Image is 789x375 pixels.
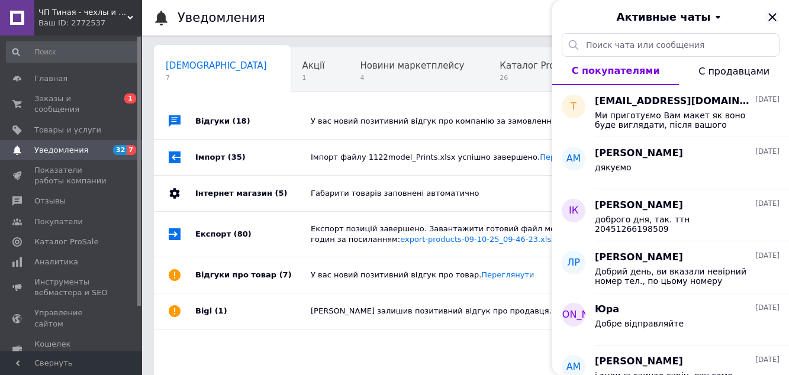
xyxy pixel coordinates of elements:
div: Ваш ID: 2772537 [38,18,142,28]
span: [DATE] [755,355,780,365]
span: ЧП Тиная - чехлы и стекло для телефонов, ночники, игрушки [38,7,127,18]
span: С продавцами [698,66,769,77]
div: Bigl [195,293,311,329]
button: t[EMAIL_ADDRESS][DOMAIN_NAME][DATE]Ми приготуємо Вам макет як воно буде виглядати, після вашого п... [552,85,789,137]
button: Активные чаты [585,9,756,25]
div: [PERSON_NAME] залишив позитивний відгук про продавця. . [311,306,647,316]
div: Експорт [195,212,311,257]
span: Управление сайтом [34,308,110,329]
span: Товары и услуги [34,125,101,135]
span: [DATE] [755,303,780,313]
span: Заказы и сообщения [34,93,110,115]
span: [DEMOGRAPHIC_DATA] [166,60,267,71]
a: Переглянути звіт [540,153,610,161]
span: 32 [113,145,127,155]
span: Новини маркетплейсу [360,60,464,71]
div: Імпорт файлу 1122model_Prints.xlsx успішно завершено. [311,152,647,163]
span: [DATE] [755,147,780,157]
button: ІК[PERSON_NAME][DATE]доброго дня, так. ттн 20451266198509 [552,189,789,241]
span: [EMAIL_ADDRESS][DOMAIN_NAME] [595,95,753,108]
div: Інтернет магазин [195,176,311,211]
span: Главная [34,73,67,84]
a: Переглянути [481,270,534,279]
button: С продавцами [679,57,789,85]
span: Отзывы [34,196,66,206]
span: [DATE] [755,95,780,105]
span: ЛР [567,256,580,270]
span: дякуємо [595,163,632,172]
div: У вас новий позитивний відгук про товар. [311,270,647,280]
span: [PERSON_NAME] [595,147,683,160]
span: Аналитика [34,257,78,267]
span: (5) [275,189,287,198]
a: Перейти до відгуку [552,306,631,315]
span: [PERSON_NAME] [595,199,683,212]
span: Кошелек компании [34,339,110,360]
div: Експорт позицій завершено. Завантажити готовий файл можна протягом 12 годин за посиланням: [311,224,647,245]
button: АМ[PERSON_NAME][DATE]дякуємо [552,137,789,189]
span: [DATE] [755,199,780,209]
span: [DATE] [755,251,780,261]
span: АМ [566,152,581,166]
span: Инструменты вебмастера и SEO [34,277,110,298]
span: ІК [569,204,578,218]
a: export-products-09-10-25_09-46-23.xlsx [400,235,556,244]
span: Покупатели [34,216,83,227]
span: 1 [302,73,325,82]
div: Відгуки [195,104,311,139]
span: Юра [595,303,619,316]
span: Каталог ProSale [500,60,574,71]
span: t [571,100,577,114]
span: 26 [500,73,574,82]
span: (80) [234,229,252,238]
span: Добрий день, ви вказали невірний номер тел., по цьому номеру відповідають, що не робили замовленн... [595,267,763,286]
span: Активные чаты [617,9,711,25]
span: [PERSON_NAME] [595,355,683,368]
input: Поиск чата или сообщения [562,33,780,57]
button: [PERSON_NAME]Юра[DATE]Добре відправляйте [552,293,789,345]
span: 4 [360,73,464,82]
div: Імпорт [195,140,311,175]
span: Акції [302,60,325,71]
span: 7 [127,145,136,155]
span: (1) [215,306,227,315]
h1: Уведомления [178,11,265,25]
span: (35) [228,153,246,161]
span: Показатели работы компании [34,165,110,186]
input: Поиск [6,41,140,63]
div: У вас новий позитивний відгук про компанію за замовленням 365321829. [311,116,647,127]
span: Уведомления [34,145,88,156]
span: 1 [124,93,136,104]
span: (18) [233,117,250,125]
span: Ми приготуємо Вам макет як воно буде виглядати, після вашого підтвердження відправляємо номер кар... [595,111,763,130]
button: ЛР[PERSON_NAME][DATE]Добрий день, ви вказали невірний номер тел., по цьому номеру відповідають, щ... [552,241,789,293]
span: С покупателями [572,65,660,76]
button: Закрыть [765,10,780,24]
span: доброго дня, так. ттн 20451266198509 [595,215,763,234]
span: Добре відправляйте [595,319,684,328]
div: Відгуки про товар [195,257,311,293]
span: (7) [279,270,292,279]
span: [PERSON_NAME] [534,308,613,322]
span: АМ [566,360,581,374]
div: Габарити товарів заповнені автоматично [311,188,647,199]
button: С покупателями [552,57,679,85]
span: [PERSON_NAME] [595,251,683,264]
span: 7 [166,73,267,82]
span: Каталог ProSale [34,237,98,247]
